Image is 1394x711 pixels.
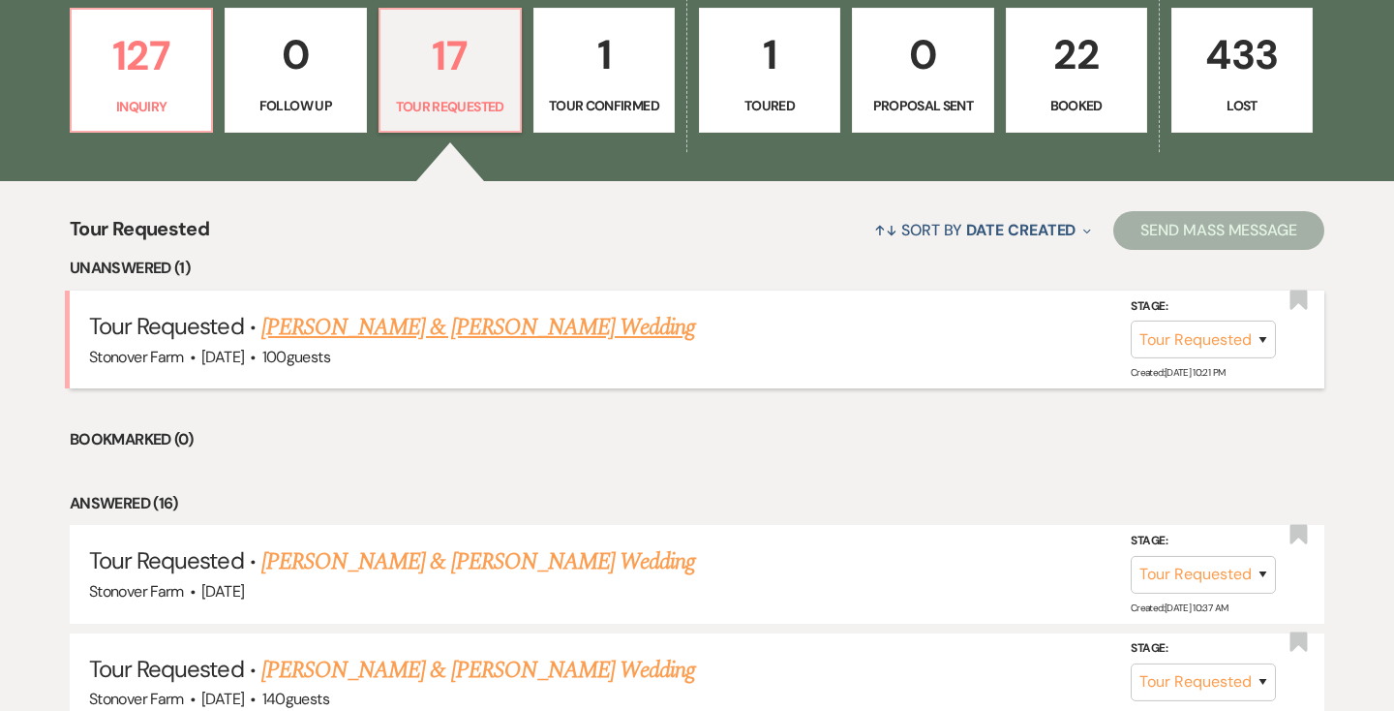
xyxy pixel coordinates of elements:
a: 1Toured [699,8,840,134]
span: ↑↓ [874,220,897,240]
span: Stonover Farm [89,347,184,367]
p: Inquiry [83,96,199,117]
p: 0 [237,22,353,87]
p: Tour Confirmed [546,95,662,116]
span: Tour Requested [89,311,244,341]
a: 1Tour Confirmed [533,8,675,134]
span: 140 guests [262,689,329,709]
li: Unanswered (1) [70,256,1324,281]
button: Sort By Date Created [866,204,1099,256]
a: [PERSON_NAME] & [PERSON_NAME] Wedding [261,310,695,345]
span: Date Created [966,220,1076,240]
p: 22 [1018,22,1135,87]
p: Follow Up [237,95,353,116]
li: Answered (16) [70,491,1324,516]
a: [PERSON_NAME] & [PERSON_NAME] Wedding [261,653,695,688]
p: Proposal Sent [864,95,981,116]
li: Bookmarked (0) [70,427,1324,452]
span: [DATE] [201,347,244,367]
a: 0Proposal Sent [852,8,993,134]
a: 127Inquiry [70,8,213,134]
a: [PERSON_NAME] & [PERSON_NAME] Wedding [261,544,695,579]
p: Tour Requested [392,96,508,117]
p: 1 [546,22,662,87]
p: 433 [1184,22,1300,87]
span: Tour Requested [89,545,244,575]
span: [DATE] [201,689,244,709]
p: 17 [392,23,508,88]
span: 100 guests [262,347,330,367]
p: 0 [864,22,981,87]
span: [DATE] [201,581,244,602]
a: 0Follow Up [225,8,366,134]
span: Stonover Farm [89,689,184,709]
span: Created: [DATE] 10:37 AM [1131,602,1227,614]
label: Stage: [1131,296,1276,318]
label: Stage: [1131,531,1276,552]
p: 1 [712,22,828,87]
p: Toured [712,95,828,116]
span: Stonover Farm [89,581,184,602]
p: 127 [83,23,199,88]
a: 433Lost [1171,8,1313,134]
button: Send Mass Message [1113,211,1324,250]
span: Tour Requested [70,214,209,256]
span: Tour Requested [89,654,244,684]
label: Stage: [1131,638,1276,660]
a: 17Tour Requested [379,8,522,134]
p: Lost [1184,95,1300,116]
span: Created: [DATE] 10:21 PM [1131,366,1225,379]
p: Booked [1018,95,1135,116]
a: 22Booked [1006,8,1147,134]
